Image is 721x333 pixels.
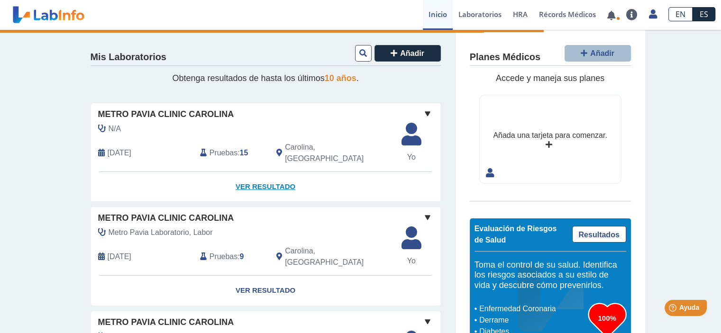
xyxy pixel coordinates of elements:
span: Obtenga resultados de hasta los últimos . [172,73,358,83]
span: Yo [396,255,427,267]
span: Carolina, PR [285,142,390,164]
a: Resultados [572,226,626,243]
b: 15 [240,149,248,157]
a: EN [668,7,693,21]
h3: 100% [588,312,626,324]
span: Metro Pavia Clinic Carolina [98,212,234,225]
span: Accede y maneja sus planes [496,73,604,83]
span: Añadir [590,49,614,57]
span: HRA [513,9,528,19]
span: Metro Pavia Laboratorio, Labor [109,227,213,238]
span: Pruebas [210,147,237,159]
span: Carolina, PR [285,245,390,268]
button: Añadir [565,45,631,62]
h5: Toma el control de su salud. Identifica los riesgos asociados a su estilo de vida y descubre cómo... [475,260,626,291]
li: Enfermedad Coronaria [477,303,588,315]
span: 10 años [325,73,356,83]
h4: Planes Médicos [470,52,540,63]
a: Ver Resultado [91,276,440,306]
span: Pruebas [210,251,237,262]
span: 2025-09-03 [108,147,131,159]
span: 2025-09-02 [108,251,131,262]
div: : [193,142,269,164]
button: Añadir [374,45,441,62]
b: 9 [240,252,244,261]
a: ES [693,7,715,21]
span: Metro Pavia Clinic Carolina [98,316,234,329]
h4: Mis Laboratorios [91,52,166,63]
iframe: Help widget launcher [637,296,711,323]
li: Derrame [477,315,588,326]
span: Metro Pavia Clinic Carolina [98,108,234,121]
span: Añadir [400,49,424,57]
span: Evaluación de Riesgos de Salud [475,225,557,244]
div: : [193,245,269,268]
a: Ver Resultado [91,172,440,202]
div: Añada una tarjeta para comenzar. [493,130,607,141]
span: Yo [396,152,427,163]
span: N/A [109,123,121,135]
